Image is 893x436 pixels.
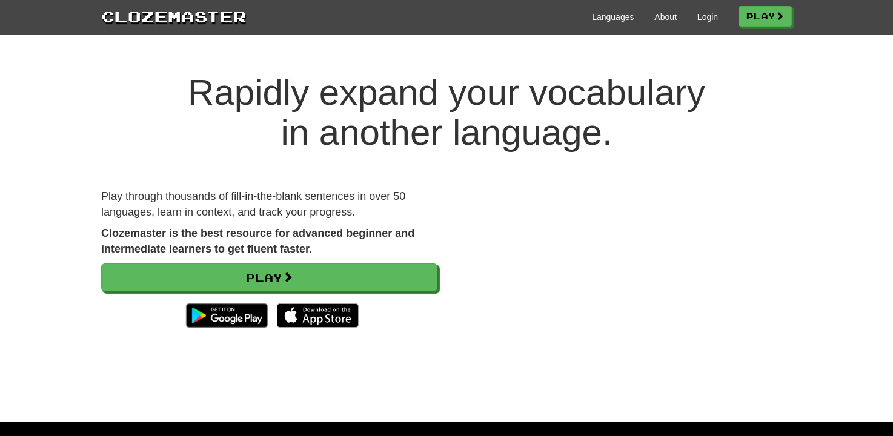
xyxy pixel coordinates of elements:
[101,227,414,255] strong: Clozemaster is the best resource for advanced beginner and intermediate learners to get fluent fa...
[592,11,634,23] a: Languages
[101,5,247,27] a: Clozemaster
[180,297,274,334] img: Get it on Google Play
[101,263,437,291] a: Play
[101,189,437,220] p: Play through thousands of fill-in-the-blank sentences in over 50 languages, learn in context, and...
[654,11,677,23] a: About
[697,11,718,23] a: Login
[739,6,792,27] a: Play
[277,303,359,328] img: Download_on_the_App_Store_Badge_US-UK_135x40-25178aeef6eb6b83b96f5f2d004eda3bffbb37122de64afbaef7...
